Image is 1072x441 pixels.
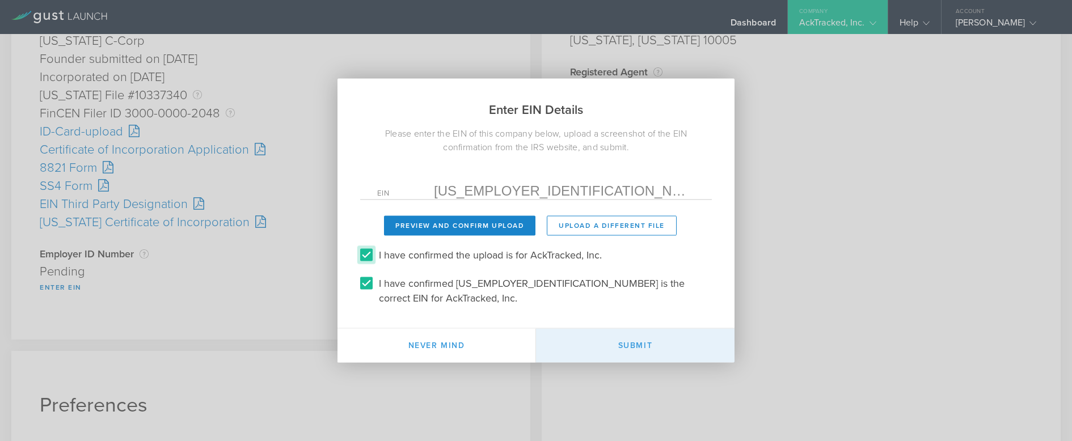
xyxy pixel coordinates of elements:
label: I have confirmed the upload is for AckTracked, Inc. [379,246,602,262]
button: Upload a different File [547,216,677,236]
button: Submit [536,329,735,363]
div: Please enter the EIN of this company below, upload a screenshot of the EIN confirmation from the ... [337,127,735,154]
button: Never mind [337,329,536,363]
label: I have confirmed [US_EMPLOYER_IDENTIFICATION_NUMBER] is the correct EIN for AckTracked, Inc. [379,274,709,306]
label: EIN [377,190,434,200]
button: Preview and Confirm Upload [384,216,535,236]
h2: Enter EIN Details [337,79,735,127]
iframe: Chat Widget [1015,387,1072,441]
input: Required [434,183,695,200]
